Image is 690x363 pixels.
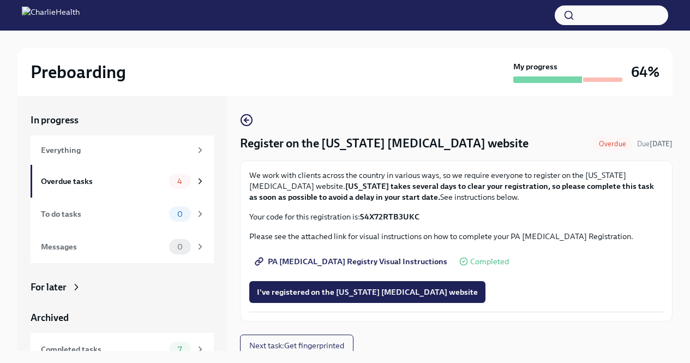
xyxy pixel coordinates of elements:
[31,281,214,294] a: For later
[41,208,165,220] div: To do tasks
[31,198,214,230] a: To do tasks0
[171,177,189,186] span: 4
[41,144,191,156] div: Everything
[249,181,654,202] strong: [US_STATE] takes several days to clear your registration, so please complete this task as soon as...
[240,335,353,356] button: Next task:Get fingerprinted
[31,281,67,294] div: For later
[637,140,673,148] span: Due
[240,135,529,152] h4: Register on the [US_STATE] [MEDICAL_DATA] website
[22,7,80,24] img: CharlieHealth
[470,258,509,266] span: Completed
[31,165,214,198] a: Overdue tasks4
[31,311,214,324] a: Archived
[249,211,663,222] p: Your code for this registration is:
[650,140,673,148] strong: [DATE]
[592,140,633,148] span: Overdue
[631,62,659,82] h3: 64%
[41,343,165,355] div: Completed tasks
[171,346,188,354] span: 7
[31,230,214,263] a: Messages0
[249,340,344,351] span: Next task : Get fingerprinted
[171,210,189,218] span: 0
[257,287,478,297] span: I've registered on the [US_STATE] [MEDICAL_DATA] website
[41,175,165,187] div: Overdue tasks
[249,170,663,203] p: We work with clients across the country in various ways, so we require everyone to register on th...
[171,243,189,251] span: 0
[637,139,673,149] span: August 10th, 2025 09:00
[31,61,126,83] h2: Preboarding
[31,114,214,127] a: In progress
[360,212,419,222] strong: S4X72RTB3UKC
[513,61,557,72] strong: My progress
[249,281,485,303] button: I've registered on the [US_STATE] [MEDICAL_DATA] website
[31,135,214,165] a: Everything
[249,231,663,242] p: Please see the attached link for visual instructions on how to complete your PA [MEDICAL_DATA] Re...
[249,251,455,272] a: PA [MEDICAL_DATA] Registry Visual Instructions
[41,241,165,253] div: Messages
[257,256,447,267] span: PA [MEDICAL_DATA] Registry Visual Instructions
